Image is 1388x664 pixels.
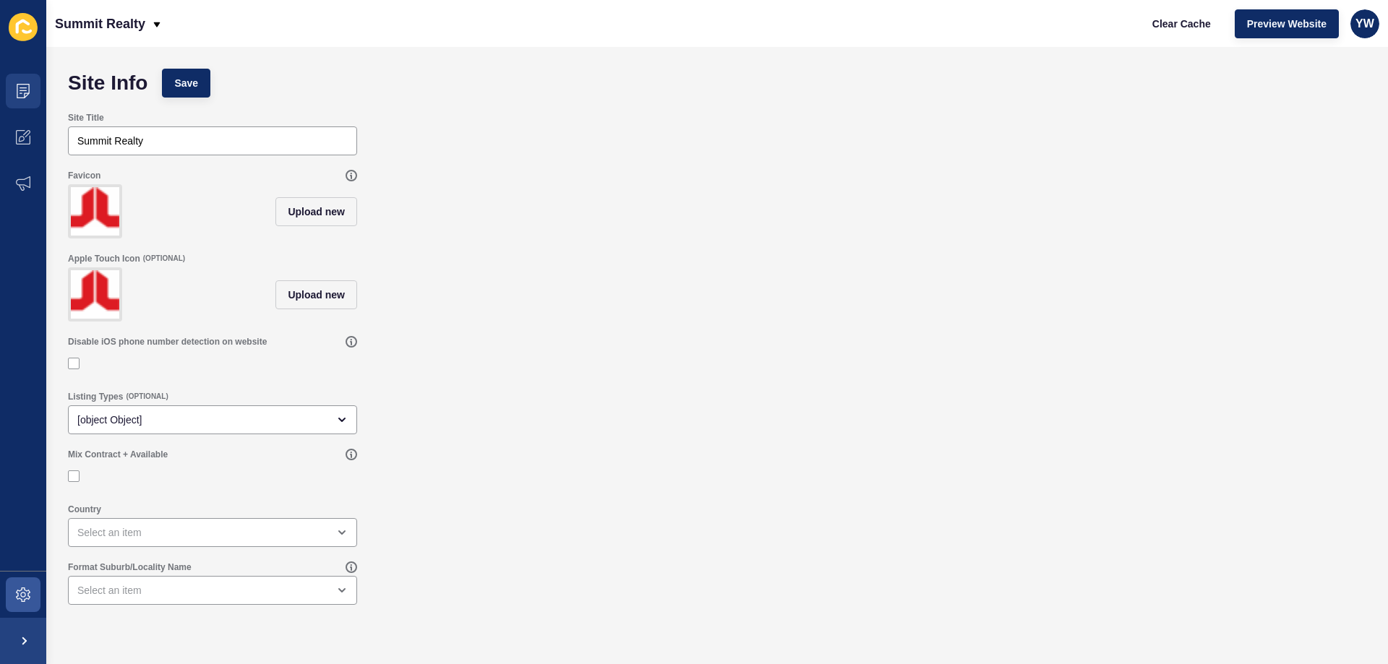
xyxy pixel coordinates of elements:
label: Country [68,504,101,515]
label: Disable iOS phone number detection on website [68,336,267,348]
h1: Site Info [68,76,147,90]
div: open menu [68,405,357,434]
label: Mix Contract + Available [68,449,168,460]
span: YW [1355,17,1374,31]
img: 388ff7575f2686db9036a1e771aedbfc.png [71,187,119,236]
button: Upload new [275,197,357,226]
label: Format Suburb/Locality Name [68,561,192,573]
span: Upload new [288,204,345,219]
button: Upload new [275,280,357,309]
div: open menu [68,518,357,547]
span: Clear Cache [1152,17,1211,31]
label: Favicon [68,170,100,181]
button: Clear Cache [1140,9,1223,38]
div: open menu [68,576,357,605]
p: Summit Realty [55,6,145,42]
span: (OPTIONAL) [143,254,185,264]
label: Apple Touch Icon [68,253,140,264]
label: Site Title [68,112,104,124]
span: Preview Website [1247,17,1327,31]
span: Upload new [288,288,345,302]
label: Listing Types [68,391,123,402]
img: 90063a06e6b110819713880e1f680845.png [71,270,119,319]
button: Preview Website [1235,9,1339,38]
span: (OPTIONAL) [126,392,168,402]
span: Save [174,76,198,90]
button: Save [162,69,210,98]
